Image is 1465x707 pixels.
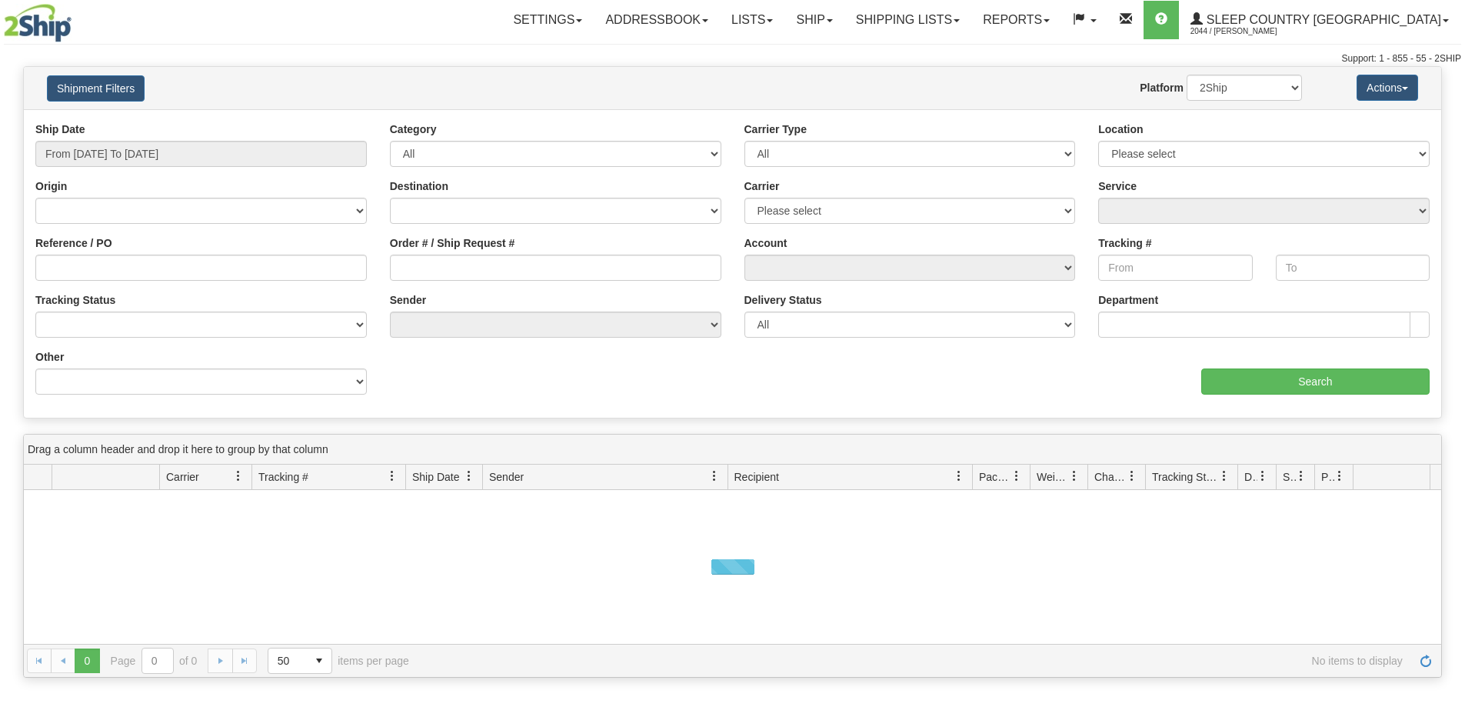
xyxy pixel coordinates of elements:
span: 2044 / [PERSON_NAME] [1190,24,1306,39]
label: Location [1098,122,1143,137]
a: Weight filter column settings [1061,463,1087,489]
span: Page sizes drop down [268,648,332,674]
span: Page of 0 [111,648,198,674]
span: Shipment Issues [1283,469,1296,485]
label: Origin [35,178,67,194]
span: Pickup Status [1321,469,1334,485]
a: Ship Date filter column settings [456,463,482,489]
a: Lists [720,1,784,39]
a: Pickup Status filter column settings [1327,463,1353,489]
label: Platform [1140,80,1184,95]
a: Settings [501,1,594,39]
label: Reference / PO [35,235,112,251]
span: items per page [268,648,409,674]
label: Carrier Type [744,122,807,137]
a: Refresh [1413,649,1438,673]
span: Tracking Status [1152,469,1219,485]
button: Shipment Filters [47,75,145,102]
label: Destination [390,178,448,194]
span: Page 0 [75,649,99,673]
a: Recipient filter column settings [946,463,972,489]
a: Shipping lists [844,1,971,39]
a: Ship [784,1,844,39]
label: Carrier [744,178,780,194]
span: Delivery Status [1244,469,1257,485]
button: Actions [1357,75,1418,101]
label: Category [390,122,437,137]
span: Weight [1037,469,1069,485]
a: Sender filter column settings [701,463,728,489]
a: Addressbook [594,1,720,39]
a: Tracking Status filter column settings [1211,463,1237,489]
input: To [1276,255,1430,281]
span: Ship Date [412,469,459,485]
span: Charge [1094,469,1127,485]
span: Sleep Country [GEOGRAPHIC_DATA] [1203,13,1441,26]
span: No items to display [431,655,1403,667]
a: Charge filter column settings [1119,463,1145,489]
label: Delivery Status [744,292,822,308]
label: Tracking Status [35,292,115,308]
label: Account [744,235,787,251]
a: Reports [971,1,1061,39]
a: Shipment Issues filter column settings [1288,463,1314,489]
a: Carrier filter column settings [225,463,251,489]
label: Service [1098,178,1137,194]
input: Search [1201,369,1430,395]
div: grid grouping header [24,435,1441,465]
input: From [1098,255,1252,281]
label: Order # / Ship Request # [390,235,515,251]
span: Carrier [166,469,199,485]
div: Support: 1 - 855 - 55 - 2SHIP [4,52,1461,65]
span: Packages [979,469,1011,485]
label: Sender [390,292,426,308]
label: Department [1098,292,1158,308]
span: select [307,649,331,673]
label: Ship Date [35,122,85,137]
span: 50 [278,653,298,669]
span: Recipient [734,469,779,485]
a: Packages filter column settings [1004,463,1030,489]
a: Tracking # filter column settings [379,463,405,489]
label: Other [35,349,64,365]
img: logo2044.jpg [4,4,72,42]
a: Sleep Country [GEOGRAPHIC_DATA] 2044 / [PERSON_NAME] [1179,1,1460,39]
span: Sender [489,469,524,485]
a: Delivery Status filter column settings [1250,463,1276,489]
span: Tracking # [258,469,308,485]
label: Tracking # [1098,235,1151,251]
iframe: chat widget [1430,275,1463,432]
